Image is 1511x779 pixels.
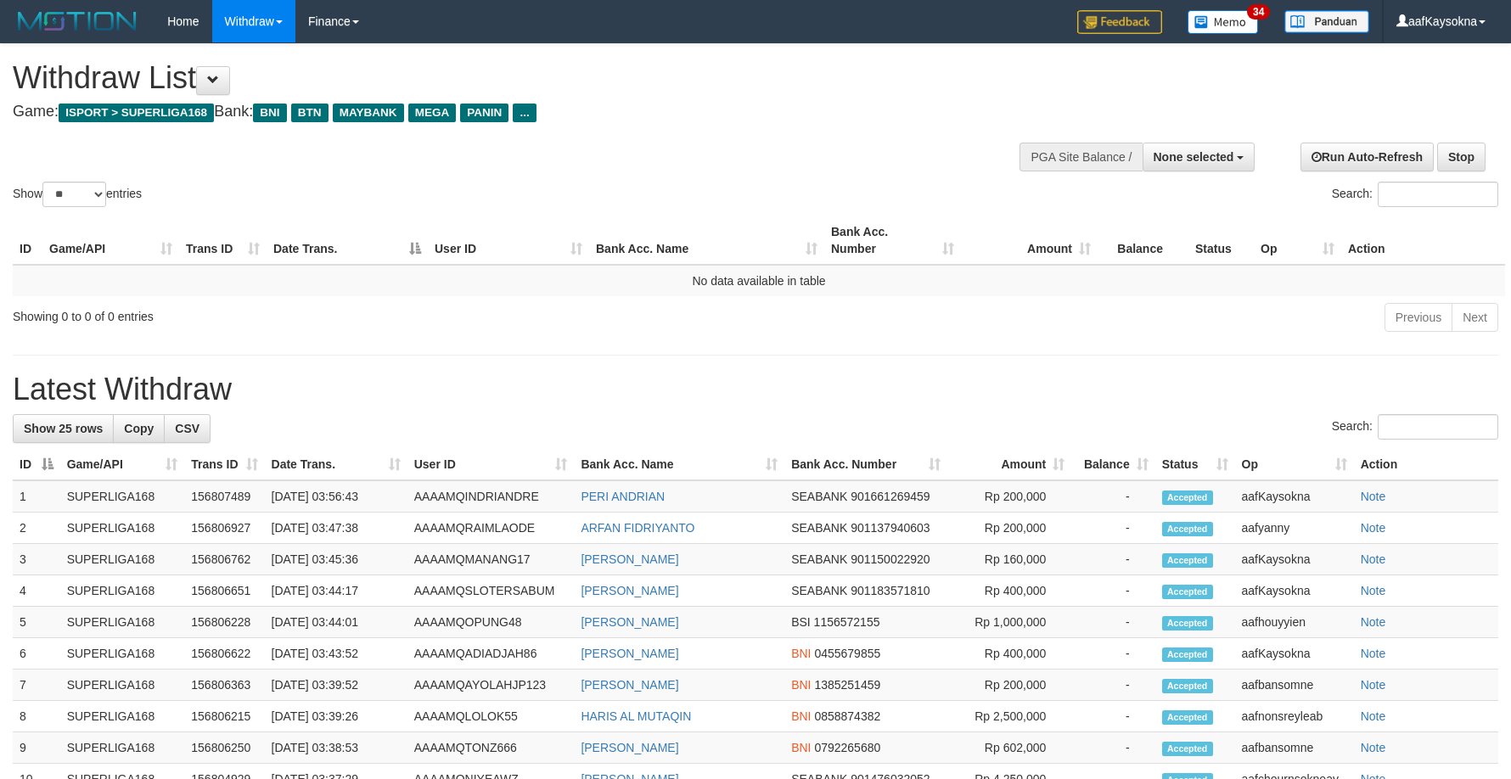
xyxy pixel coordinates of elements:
[1077,10,1162,34] img: Feedback.jpg
[947,544,1071,575] td: Rp 160,000
[1332,414,1498,440] label: Search:
[13,670,60,701] td: 7
[60,732,185,764] td: SUPERLIGA168
[1378,182,1498,207] input: Search:
[1071,701,1154,732] td: -
[574,449,784,480] th: Bank Acc. Name: activate to sort column ascending
[513,104,536,122] span: ...
[407,513,575,544] td: AAAAMQRAIMLAODE
[265,732,407,764] td: [DATE] 03:38:53
[1235,544,1354,575] td: aafKaysokna
[814,741,880,754] span: Copy 0792265680 to clipboard
[13,732,60,764] td: 9
[60,607,185,638] td: SUPERLIGA168
[184,575,264,607] td: 156806651
[13,104,991,120] h4: Game: Bank:
[265,701,407,732] td: [DATE] 03:39:26
[1361,552,1386,566] a: Note
[1071,480,1154,513] td: -
[407,544,575,575] td: AAAAMQMANANG17
[267,216,428,265] th: Date Trans.: activate to sort column descending
[407,480,575,513] td: AAAAMQINDRIANDRE
[814,709,880,723] span: Copy 0858874382 to clipboard
[1071,513,1154,544] td: -
[791,678,811,692] span: BNI
[791,615,811,629] span: BSI
[59,104,214,122] span: ISPORT > SUPERLIGA168
[814,615,880,629] span: Copy 1156572155 to clipboard
[13,8,142,34] img: MOTION_logo.png
[184,449,264,480] th: Trans ID: activate to sort column ascending
[791,552,847,566] span: SEABANK
[60,701,185,732] td: SUPERLIGA168
[60,670,185,701] td: SUPERLIGA168
[42,182,106,207] select: Showentries
[291,104,329,122] span: BTN
[1235,607,1354,638] td: aafhouyyien
[581,678,678,692] a: [PERSON_NAME]
[1162,710,1213,725] span: Accepted
[1071,575,1154,607] td: -
[13,575,60,607] td: 4
[13,216,42,265] th: ID
[265,607,407,638] td: [DATE] 03:44:01
[1162,490,1213,505] span: Accepted
[1361,741,1386,754] a: Note
[164,414,211,443] a: CSV
[407,607,575,638] td: AAAAMQOPUNG48
[947,638,1071,670] td: Rp 400,000
[1155,449,1235,480] th: Status: activate to sort column ascending
[333,104,404,122] span: MAYBANK
[1284,10,1369,33] img: panduan.png
[460,104,508,122] span: PANIN
[947,732,1071,764] td: Rp 602,000
[13,480,60,513] td: 1
[1452,303,1498,332] a: Next
[407,701,575,732] td: AAAAMQLOLOK55
[791,647,811,660] span: BNI
[1235,732,1354,764] td: aafbansomne
[581,647,678,660] a: [PERSON_NAME]
[265,575,407,607] td: [DATE] 03:44:17
[1162,647,1213,662] span: Accepted
[1361,615,1386,629] a: Note
[791,521,847,535] span: SEABANK
[1071,732,1154,764] td: -
[60,480,185,513] td: SUPERLIGA168
[1162,522,1213,536] span: Accepted
[1378,414,1498,440] input: Search:
[407,670,575,701] td: AAAAMQAYOLAHJP123
[1361,709,1386,723] a: Note
[1071,449,1154,480] th: Balance: activate to sort column ascending
[1143,143,1255,171] button: None selected
[13,61,991,95] h1: Withdraw List
[408,104,457,122] span: MEGA
[1361,490,1386,503] a: Note
[184,670,264,701] td: 156806363
[184,513,264,544] td: 156806927
[265,638,407,670] td: [DATE] 03:43:52
[60,449,185,480] th: Game/API: activate to sort column ascending
[824,216,961,265] th: Bank Acc. Number: activate to sort column ascending
[581,709,691,723] a: HARIS AL MUTAQIN
[581,490,665,503] a: PERI ANDRIAN
[961,216,1098,265] th: Amount: activate to sort column ascending
[1361,678,1386,692] a: Note
[60,544,185,575] td: SUPERLIGA168
[13,373,1498,406] h1: Latest Withdraw
[13,607,60,638] td: 5
[1235,480,1354,513] td: aafKaysokna
[1385,303,1452,332] a: Previous
[791,741,811,754] span: BNI
[1235,449,1354,480] th: Op: activate to sort column ascending
[947,701,1071,732] td: Rp 2,500,000
[947,480,1071,513] td: Rp 200,000
[1361,584,1386,597] a: Note
[1098,216,1188,265] th: Balance
[1254,216,1341,265] th: Op: activate to sort column ascending
[265,513,407,544] td: [DATE] 03:47:38
[791,709,811,723] span: BNI
[13,301,617,325] div: Showing 0 to 0 of 0 entries
[851,490,930,503] span: Copy 901661269459 to clipboard
[1300,143,1434,171] a: Run Auto-Refresh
